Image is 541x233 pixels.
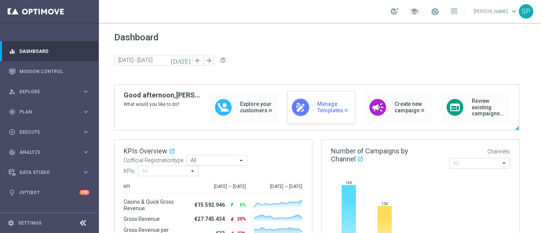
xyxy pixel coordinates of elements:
button: Mission Control [8,69,90,75]
button: Data Studio keyboard_arrow_right [8,169,90,176]
div: Execute [9,129,82,136]
div: +10 [80,190,89,195]
i: settings [8,220,14,227]
div: Analyze [9,149,82,156]
div: SP [519,4,533,19]
a: Mission Control [19,61,89,81]
i: lightbulb [9,189,16,196]
button: lightbulb Optibot +10 [8,190,90,196]
i: keyboard_arrow_right [82,169,89,176]
button: equalizer Dashboard [8,48,90,54]
div: Explore [9,88,82,95]
button: track_changes Analyze keyboard_arrow_right [8,149,90,155]
a: Settings [18,221,41,225]
span: school [410,7,418,16]
i: keyboard_arrow_right [82,148,89,156]
a: Dashboard [19,41,89,61]
i: keyboard_arrow_right [82,108,89,115]
span: Plan [19,110,82,114]
i: equalizer [9,48,16,55]
span: keyboard_arrow_down [510,7,518,16]
div: Plan [9,109,82,115]
div: Data Studio [9,169,82,176]
i: person_search [9,88,16,95]
span: Explore [19,89,82,94]
i: keyboard_arrow_right [82,88,89,95]
div: Mission Control [9,61,89,81]
a: Optibot [19,182,80,203]
span: Data Studio [19,170,82,175]
i: play_circle_outline [9,129,16,136]
i: keyboard_arrow_right [82,128,89,136]
div: Dashboard [9,41,89,61]
i: track_changes [9,149,16,156]
span: Execute [19,130,82,134]
span: Analyze [19,150,82,155]
i: gps_fixed [9,109,16,115]
div: Optibot [9,182,89,203]
a: [PERSON_NAME]keyboard_arrow_down [473,6,519,17]
button: gps_fixed Plan keyboard_arrow_right [8,109,90,115]
button: person_search Explore keyboard_arrow_right [8,89,90,95]
button: play_circle_outline Execute keyboard_arrow_right [8,129,90,135]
